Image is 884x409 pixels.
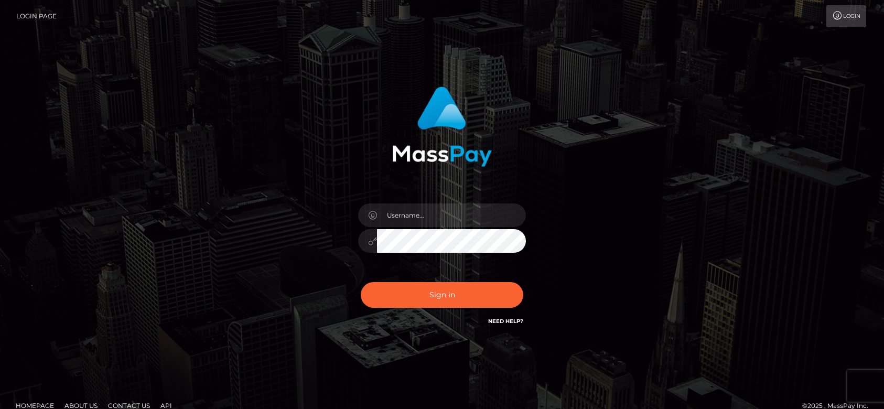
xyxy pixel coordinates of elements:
a: Login Page [16,5,57,27]
a: Need Help? [488,318,523,325]
input: Username... [377,203,526,227]
a: Login [826,5,866,27]
button: Sign in [361,282,523,308]
img: MassPay Login [392,87,492,167]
